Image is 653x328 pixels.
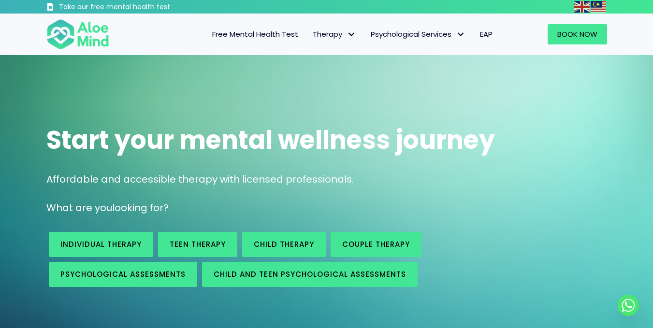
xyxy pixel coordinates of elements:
[574,1,591,12] a: English
[313,29,356,39] span: Therapy
[454,28,468,42] span: Psychological Services: submenu
[202,262,418,287] a: Child and Teen Psychological assessments
[480,29,493,39] span: EAP
[548,24,607,44] a: Book Now
[342,239,410,249] span: Couple therapy
[591,1,607,12] a: Malay
[618,295,639,316] a: Whatsapp
[242,232,326,257] a: Child Therapy
[60,269,186,279] span: Psychological assessments
[331,232,421,257] a: Couple therapy
[305,24,363,44] a: TherapyTherapy: submenu
[345,28,359,42] span: Therapy: submenu
[49,262,197,287] a: Psychological assessments
[49,232,153,257] a: Individual therapy
[212,29,298,39] span: Free Mental Health Test
[473,24,500,44] a: EAP
[170,239,226,249] span: Teen Therapy
[46,18,109,50] img: Aloe mind Logo
[158,232,237,257] a: Teen Therapy
[214,269,406,279] span: Child and Teen Psychological assessments
[46,201,112,214] span: What are you
[59,2,222,12] h3: Take our free mental health test
[557,29,597,39] span: Book Now
[363,24,473,44] a: Psychological ServicesPsychological Services: submenu
[591,1,606,13] img: ms
[122,24,500,44] nav: Menu
[60,239,142,249] span: Individual therapy
[46,122,495,157] span: Start your mental wellness journey
[46,172,607,186] p: Affordable and accessible therapy with licensed professionals.
[46,2,222,14] a: Take our free mental health test
[112,201,169,214] span: looking for?
[254,239,314,249] span: Child Therapy
[371,29,465,39] span: Psychological Services
[574,1,590,13] img: en
[205,24,305,44] a: Free Mental Health Test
